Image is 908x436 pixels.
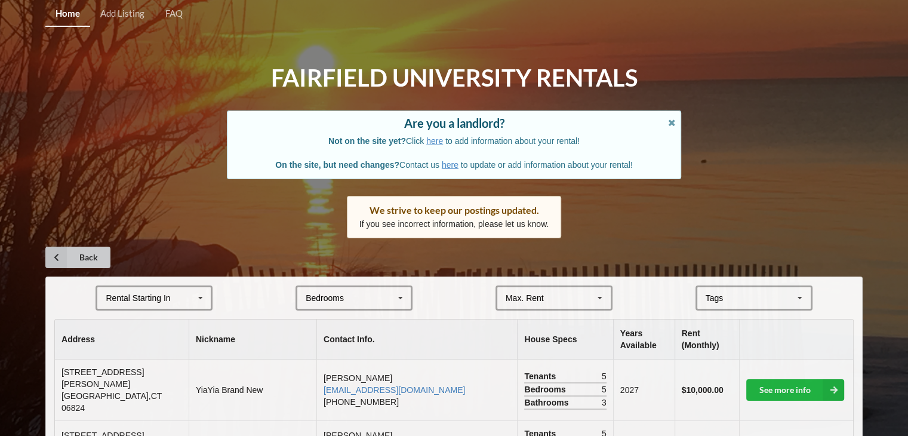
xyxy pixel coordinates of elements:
[703,291,741,305] div: Tags
[442,160,458,170] a: here
[524,397,571,409] span: Bathrooms
[506,294,544,302] div: Max. Rent
[328,136,580,146] span: Click to add information about your rental!
[316,360,517,420] td: [PERSON_NAME] [PHONE_NUMBER]
[306,294,344,302] div: Bedrooms
[155,1,193,27] a: FAQ
[61,367,144,389] span: [STREET_ADDRESS][PERSON_NAME]
[316,320,517,360] th: Contact Info.
[426,136,443,146] a: here
[517,320,612,360] th: House Specs
[328,136,406,146] b: Not on the site yet?
[189,320,316,360] th: Nickname
[45,247,110,268] a: Back
[324,385,465,395] a: [EMAIL_ADDRESS][DOMAIN_NAME]
[55,320,189,360] th: Address
[271,63,638,93] h1: Fairfield University Rentals
[602,397,607,409] span: 3
[524,383,568,395] span: Bedrooms
[675,320,740,360] th: Rent (Monthly)
[45,1,90,27] a: Home
[746,379,844,401] a: See more info
[613,360,675,420] td: 2027
[359,204,549,216] div: We strive to keep our postings updated.
[682,385,724,395] b: $10,000.00
[602,370,607,382] span: 5
[524,370,559,382] span: Tenants
[275,160,632,170] span: Contact us to update or add information about your rental!
[189,360,316,420] td: YiaYia Brand New
[359,218,549,230] p: If you see incorrect information, please let us know.
[61,391,162,413] span: [GEOGRAPHIC_DATA] , CT 06824
[602,383,607,395] span: 5
[90,1,155,27] a: Add Listing
[239,117,669,129] div: Are you a landlord?
[613,320,675,360] th: Years Available
[275,160,399,170] b: On the site, but need changes?
[106,294,170,302] div: Rental Starting In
